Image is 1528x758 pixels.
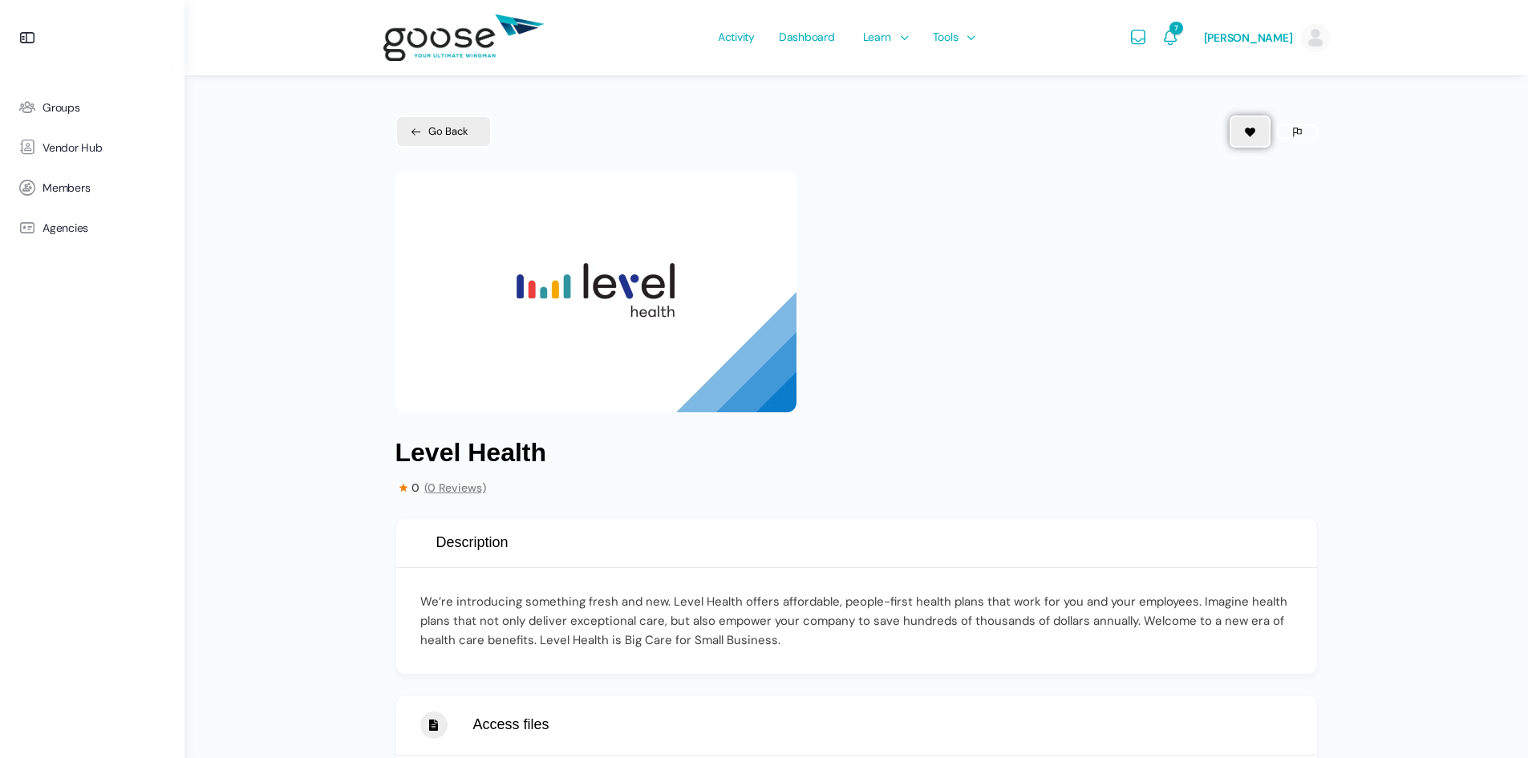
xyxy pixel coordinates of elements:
span: Description [436,534,509,552]
button: Add to Favorite Button [1230,116,1271,148]
h1: Level Health [395,436,547,470]
span: Groups [43,101,80,115]
a: Agencies [8,208,176,248]
span: [PERSON_NAME] [1204,30,1293,45]
iframe: Chat Widget [1448,681,1528,758]
a: Members [8,168,176,208]
span: Access files [473,716,549,734]
span: 7 [1169,22,1182,34]
p: We’re introducing something fresh and new. Level Health offers affordable, people-first health pl... [420,592,1293,650]
div: 1 / 1 [395,172,1318,412]
span: Members [43,181,90,195]
a: Vendor Hub [8,128,176,168]
img: Level Health (1) [395,172,796,412]
a: Go Back [395,116,492,148]
span: Agencies [43,221,88,235]
span: 0 [395,482,486,493]
span: (0 Reviews) [424,482,486,493]
a: Groups [8,87,176,128]
span: Vendor Hub [43,141,103,155]
span: Go Back [428,124,468,140]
